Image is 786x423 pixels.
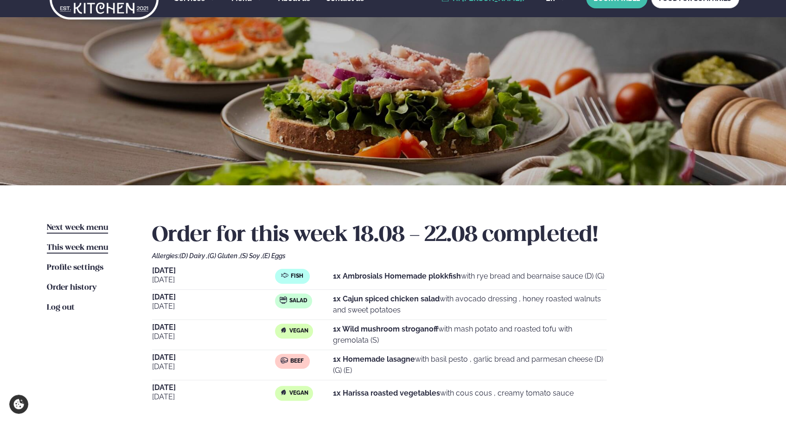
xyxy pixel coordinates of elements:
a: Cookie settings [9,395,28,414]
span: [DATE] [152,274,275,286]
span: Beef [290,358,304,365]
h2: Order for this week 18.08 - 22.08 completed! [152,222,739,248]
p: with avocado dressing , honey roasted walnuts and sweet potatoes [333,293,607,316]
img: salad.svg [280,296,287,304]
span: Profile settings [47,264,103,272]
span: Vegan [289,327,308,335]
a: Next week menu [47,222,108,234]
p: with rye bread and bearnaise sauce (D) (G) [333,271,604,282]
span: [DATE] [152,384,275,391]
a: Order history [47,282,96,293]
span: [DATE] [152,301,275,312]
span: [DATE] [152,331,275,342]
span: Next week menu [47,224,108,232]
span: Vegan [289,390,308,397]
img: fish.svg [281,272,288,279]
span: [DATE] [152,361,275,372]
span: [DATE] [152,267,275,274]
strong: 1x Harissa roasted vegetables [333,389,440,397]
strong: 1x Cajun spiced chicken salad [333,294,440,303]
span: Salad [289,297,307,305]
img: Vegan.svg [280,389,287,396]
span: [DATE] [152,391,275,403]
img: beef.svg [281,357,288,364]
strong: 1x Ambrosials Homemade plokkfish [333,272,461,280]
span: (S) Soy , [240,252,262,260]
p: with basil pesto , garlic bread and parmesan cheese (D) (G) (E) [333,354,607,376]
span: (E) Eggs [262,252,286,260]
p: with cous cous , creamy tomato sauce [333,388,574,399]
span: [DATE] [152,324,275,331]
p: with mash potato and roasted tofu with gremolata (S) [333,324,607,346]
span: (D) Dairy , [179,252,208,260]
span: [DATE] [152,293,275,301]
img: Vegan.svg [280,326,287,334]
div: Allergies: [152,252,739,260]
a: Log out [47,302,75,313]
span: [DATE] [152,354,275,361]
span: Fish [291,273,303,280]
strong: 1x Wild mushroom stroganoff [333,325,438,333]
a: Profile settings [47,262,103,273]
span: Order history [47,284,96,292]
strong: 1x Homemade lasagne [333,355,415,364]
span: (G) Gluten , [208,252,240,260]
span: Log out [47,304,75,312]
a: This week menu [47,242,108,254]
span: This week menu [47,244,108,252]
